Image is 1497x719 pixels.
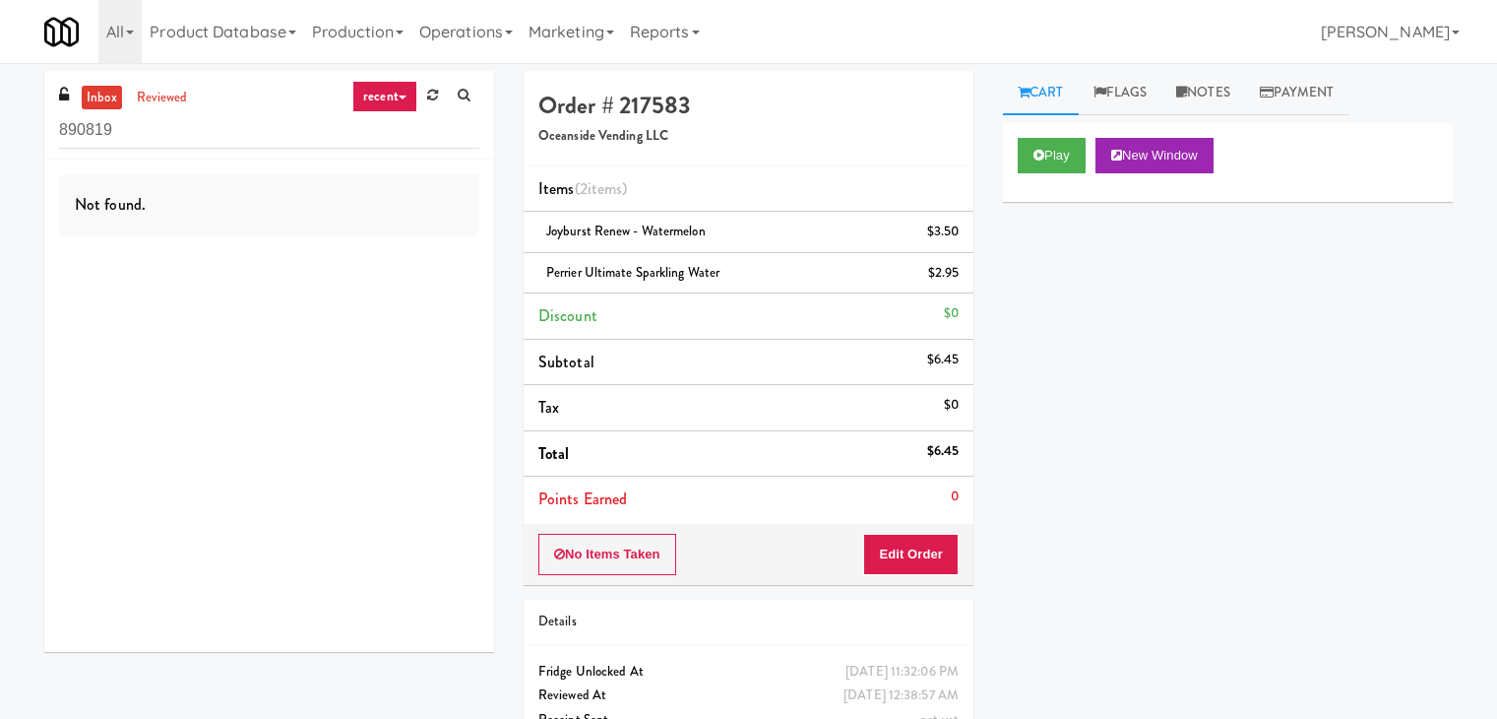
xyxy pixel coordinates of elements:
span: Total [538,442,570,465]
h4: Order # 217583 [538,93,959,118]
a: Cart [1003,71,1079,115]
ng-pluralize: items [588,177,623,200]
button: New Window [1095,138,1214,173]
div: 0 [951,485,959,509]
div: [DATE] 11:32:06 PM [845,660,959,685]
h5: Oceanside Vending LLC [538,129,959,144]
div: Reviewed At [538,684,959,708]
div: [DATE] 12:38:57 AM [843,684,959,708]
img: Micromart [44,15,79,49]
div: $2.95 [928,261,960,286]
button: No Items Taken [538,534,676,575]
span: Perrier Ultimate Sparkling Water [546,263,719,282]
a: Payment [1245,71,1349,115]
button: Play [1018,138,1086,173]
input: Search vision orders [59,112,479,149]
span: Tax [538,396,559,419]
span: Joyburst Renew - Watermelon [546,222,706,240]
span: Items [538,177,627,200]
div: Details [538,610,959,634]
span: Not found. [75,193,146,216]
div: $0 [944,301,959,326]
div: $6.45 [927,348,960,372]
div: $3.50 [927,220,960,244]
a: reviewed [132,86,193,110]
button: Edit Order [863,534,959,575]
span: (2 ) [575,177,628,200]
div: Fridge Unlocked At [538,660,959,685]
a: Notes [1161,71,1245,115]
span: Discount [538,304,597,327]
a: recent [352,81,417,112]
div: $0 [944,393,959,418]
span: Points Earned [538,488,627,510]
span: Subtotal [538,351,594,373]
div: $6.45 [927,439,960,464]
a: inbox [82,86,122,110]
a: Flags [1079,71,1162,115]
